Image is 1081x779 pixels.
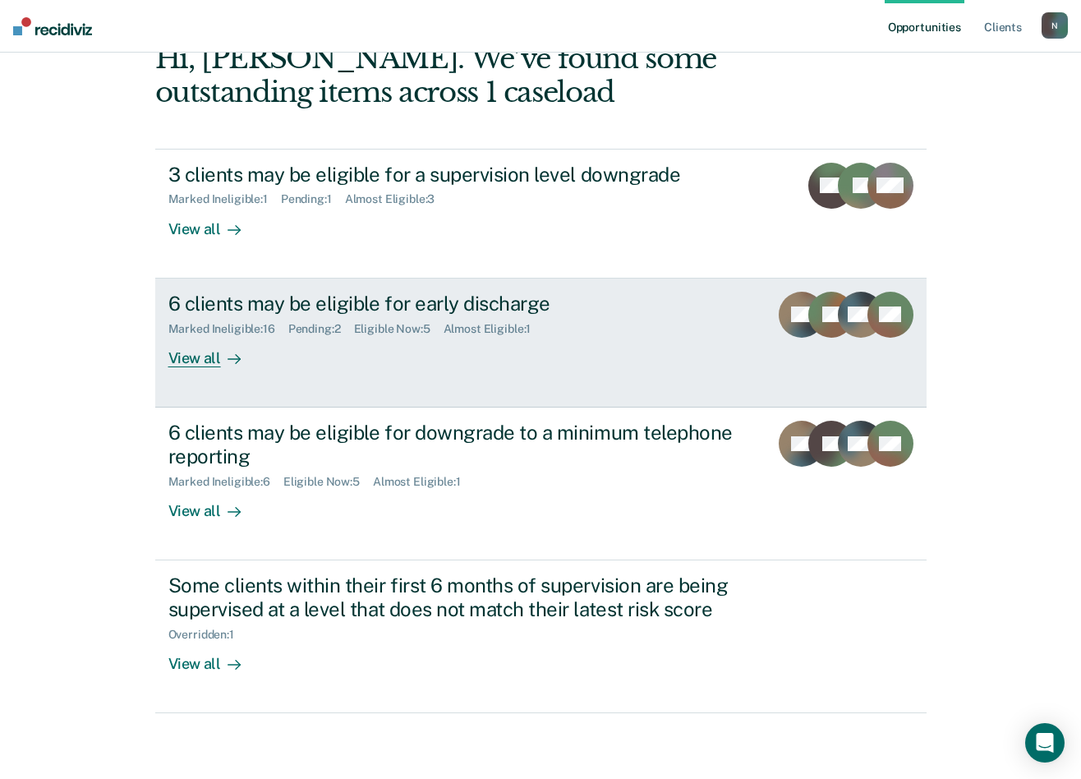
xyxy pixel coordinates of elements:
div: View all [168,206,260,238]
button: N [1042,12,1068,39]
div: Pending : 2 [288,322,354,336]
img: Recidiviz [13,17,92,35]
div: Eligible Now : 5 [354,322,444,336]
div: Almost Eligible : 1 [444,322,545,336]
a: 6 clients may be eligible for early dischargeMarked Ineligible:16Pending:2Eligible Now:5Almost El... [155,279,927,408]
div: View all [168,488,260,520]
div: Marked Ineligible : 6 [168,475,283,489]
div: Marked Ineligible : 1 [168,192,281,206]
div: Overridden : 1 [168,628,247,642]
div: Pending : 1 [281,192,345,206]
div: Open Intercom Messenger [1025,723,1065,763]
div: Hi, [PERSON_NAME]. We’ve found some outstanding items across 1 caseload [155,42,772,109]
a: Some clients within their first 6 months of supervision are being supervised at a level that does... [155,560,927,713]
div: 3 clients may be eligible for a supervision level downgrade [168,163,745,187]
a: 6 clients may be eligible for downgrade to a minimum telephone reportingMarked Ineligible:6Eligib... [155,408,927,560]
div: 6 clients may be eligible for downgrade to a minimum telephone reporting [168,421,745,468]
div: 6 clients may be eligible for early discharge [168,292,745,316]
div: Almost Eligible : 1 [373,475,474,489]
div: Almost Eligible : 3 [345,192,448,206]
div: View all [168,641,260,673]
div: View all [168,335,260,367]
a: 3 clients may be eligible for a supervision level downgradeMarked Ineligible:1Pending:1Almost Eli... [155,149,927,279]
div: Eligible Now : 5 [283,475,373,489]
div: Some clients within their first 6 months of supervision are being supervised at a level that does... [168,574,745,621]
div: Marked Ineligible : 16 [168,322,288,336]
